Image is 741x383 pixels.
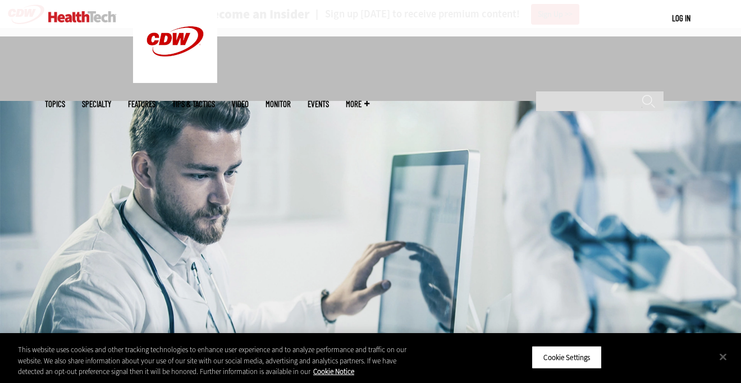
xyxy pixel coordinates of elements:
[128,100,155,108] a: Features
[346,100,369,108] span: More
[82,100,111,108] span: Specialty
[308,100,329,108] a: Events
[48,11,116,22] img: Home
[672,12,690,24] div: User menu
[672,13,690,23] a: Log in
[133,74,217,86] a: CDW
[232,100,249,108] a: Video
[18,344,408,377] div: This website uses cookies and other tracking technologies to enhance user experience and to analy...
[313,367,354,376] a: More information about your privacy
[532,345,602,369] button: Cookie Settings
[266,100,291,108] a: MonITor
[172,100,215,108] a: Tips & Tactics
[711,344,735,369] button: Close
[45,100,65,108] span: Topics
